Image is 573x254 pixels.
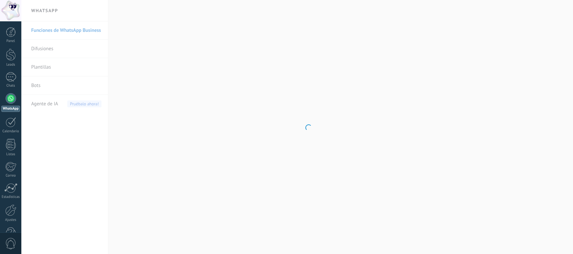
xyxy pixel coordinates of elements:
div: Listas [1,152,20,157]
div: Estadísticas [1,195,20,199]
div: Leads [1,63,20,67]
div: WhatsApp [1,106,20,112]
div: Ajustes [1,218,20,222]
div: Panel [1,39,20,43]
div: Calendario [1,129,20,134]
div: Chats [1,84,20,88]
div: Correo [1,174,20,178]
